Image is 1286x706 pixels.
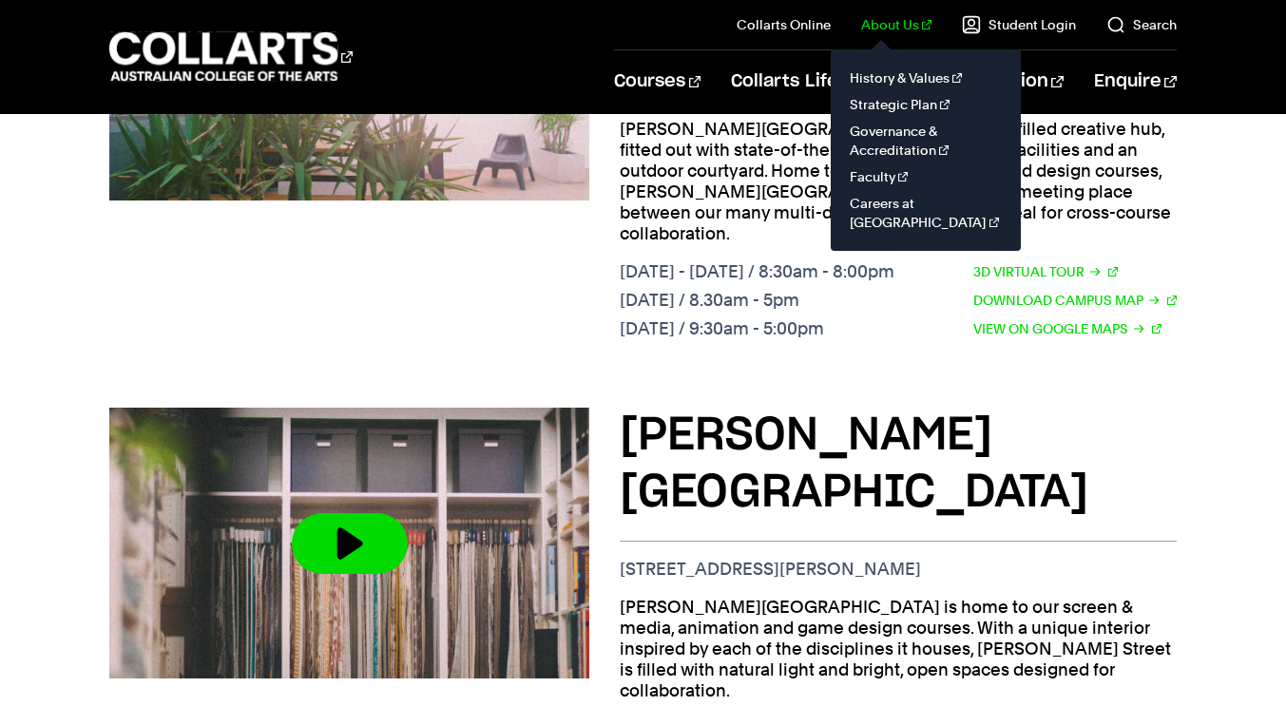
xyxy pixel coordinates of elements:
a: Download Campus Map [973,290,1177,311]
p: [PERSON_NAME][GEOGRAPHIC_DATA] is a light-filled creative hub, fitted out with state-of-the-art e... [620,119,1177,244]
p: [PERSON_NAME][GEOGRAPHIC_DATA] is home to our screen & media, animation and game design courses. ... [620,597,1177,701]
a: Collarts Life [731,50,854,113]
img: Video thumbnail [109,408,589,677]
p: [DATE] / 8.30am - 5pm [620,290,894,311]
a: Courses [614,50,701,113]
p: [DATE] / 9:30am - 5:00pm [620,318,894,339]
a: Search [1106,15,1177,34]
a: Collarts Online [737,15,831,34]
a: History & Values [846,65,1006,91]
div: Go to homepage [109,29,353,84]
a: About Us [861,15,931,34]
a: Enquire [1094,50,1177,113]
a: Faculty [846,163,1006,190]
a: Governance & Accreditation [846,118,1006,163]
a: View on Google Maps [973,318,1161,339]
p: [DATE] - [DATE] / 8:30am - 8:00pm [620,261,894,282]
a: 3D Virtual Tour [973,261,1118,282]
h3: [PERSON_NAME][GEOGRAPHIC_DATA] [620,408,1177,522]
p: [STREET_ADDRESS][PERSON_NAME] [620,559,1177,580]
a: Strategic Plan [846,91,1006,118]
a: Careers at [GEOGRAPHIC_DATA] [846,190,1006,236]
a: Student Login [962,15,1076,34]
